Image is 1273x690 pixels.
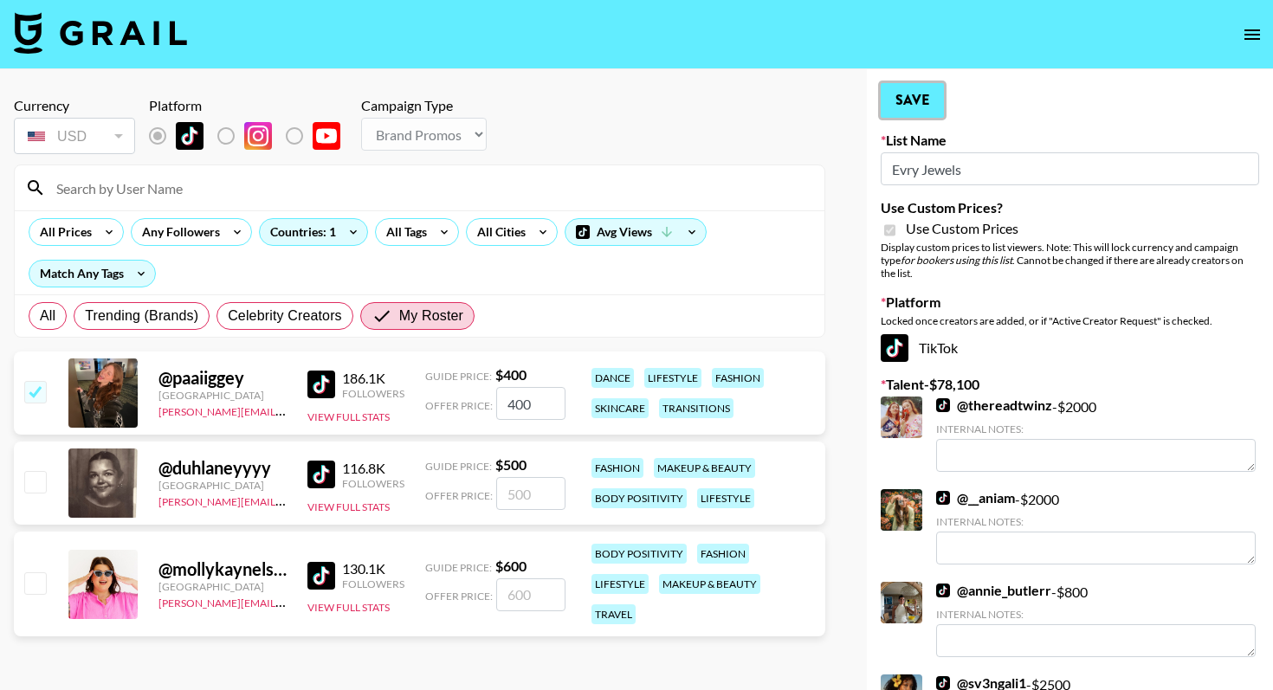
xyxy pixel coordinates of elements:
[591,368,634,388] div: dance
[936,515,1256,528] div: Internal Notes:
[496,477,565,510] input: 500
[936,397,1256,472] div: - $ 2000
[697,488,754,508] div: lifestyle
[307,601,390,614] button: View Full Stats
[467,219,529,245] div: All Cities
[17,121,132,152] div: USD
[342,370,404,387] div: 186.1K
[425,399,493,412] span: Offer Price:
[307,410,390,423] button: View Full Stats
[936,398,950,412] img: TikTok
[228,306,342,326] span: Celebrity Creators
[425,590,493,603] span: Offer Price:
[342,460,404,477] div: 116.8K
[881,293,1259,311] label: Platform
[158,580,287,593] div: [GEOGRAPHIC_DATA]
[591,544,687,564] div: body positivity
[496,387,565,420] input: 400
[901,254,1012,267] em: for bookers using this list
[132,219,223,245] div: Any Followers
[659,574,760,594] div: makeup & beauty
[936,582,1256,657] div: - $ 800
[565,219,706,245] div: Avg Views
[906,220,1018,237] span: Use Custom Prices
[881,132,1259,149] label: List Name
[158,402,415,418] a: [PERSON_NAME][EMAIL_ADDRESS][DOMAIN_NAME]
[376,219,430,245] div: All Tags
[936,489,1256,564] div: - $ 2000
[425,489,493,502] span: Offer Price:
[496,578,565,611] input: 600
[85,306,198,326] span: Trending (Brands)
[260,219,367,245] div: Countries: 1
[881,83,944,118] button: Save
[46,174,814,202] input: Search by User Name
[307,461,335,488] img: TikTok
[881,376,1259,393] label: Talent - $ 78,100
[307,500,390,513] button: View Full Stats
[342,477,404,490] div: Followers
[14,114,135,158] div: Currency is locked to USD
[1235,17,1270,52] button: open drawer
[425,561,492,574] span: Guide Price:
[936,489,1015,506] a: @__aniam
[591,604,636,624] div: travel
[425,460,492,473] span: Guide Price:
[29,261,155,287] div: Match Any Tags
[158,558,287,580] div: @ mollykaynelson
[149,118,354,154] div: List locked to TikTok.
[591,398,649,418] div: skincare
[158,479,287,492] div: [GEOGRAPHIC_DATA]
[425,370,492,383] span: Guide Price:
[936,608,1256,621] div: Internal Notes:
[158,593,415,609] a: [PERSON_NAME][EMAIL_ADDRESS][DOMAIN_NAME]
[495,366,527,383] strong: $ 400
[591,574,649,594] div: lifestyle
[936,491,950,505] img: TikTok
[307,371,335,398] img: TikTok
[654,458,755,478] div: makeup & beauty
[881,314,1259,327] div: Locked once creators are added, or if "Active Creator Request" is checked.
[495,456,527,473] strong: $ 500
[313,122,340,150] img: YouTube
[936,584,950,597] img: TikTok
[14,97,135,114] div: Currency
[307,562,335,590] img: TikTok
[659,398,733,418] div: transitions
[881,199,1259,216] label: Use Custom Prices?
[14,12,187,54] img: Grail Talent
[881,334,1259,362] div: TikTok
[29,219,95,245] div: All Prices
[399,306,463,326] span: My Roster
[176,122,204,150] img: TikTok
[40,306,55,326] span: All
[591,458,643,478] div: fashion
[342,387,404,400] div: Followers
[342,560,404,577] div: 130.1K
[158,367,287,389] div: @ paaiiggey
[591,488,687,508] div: body positivity
[361,97,487,114] div: Campaign Type
[936,676,950,690] img: TikTok
[936,397,1052,414] a: @thereadtwinz
[936,582,1051,599] a: @annie_butlerr
[158,492,415,508] a: [PERSON_NAME][EMAIL_ADDRESS][DOMAIN_NAME]
[244,122,272,150] img: Instagram
[158,457,287,479] div: @ duhlaneyyyy
[149,97,354,114] div: Platform
[881,334,908,362] img: TikTok
[697,544,749,564] div: fashion
[495,558,527,574] strong: $ 600
[644,368,701,388] div: lifestyle
[342,577,404,590] div: Followers
[936,422,1256,435] div: Internal Notes:
[881,241,1259,280] div: Display custom prices to list viewers. Note: This will lock currency and campaign type . Cannot b...
[712,368,764,388] div: fashion
[158,389,287,402] div: [GEOGRAPHIC_DATA]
